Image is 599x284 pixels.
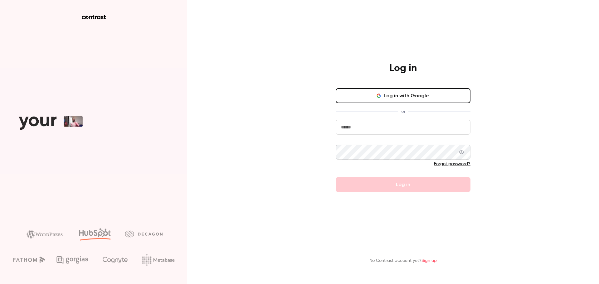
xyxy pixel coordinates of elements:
img: decagon [125,230,163,237]
a: Sign up [421,258,437,263]
button: Log in with Google [336,88,470,103]
h4: Log in [389,62,417,75]
p: No Contrast account yet? [369,258,437,264]
span: or [398,108,408,115]
a: Forgot password? [434,162,470,166]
